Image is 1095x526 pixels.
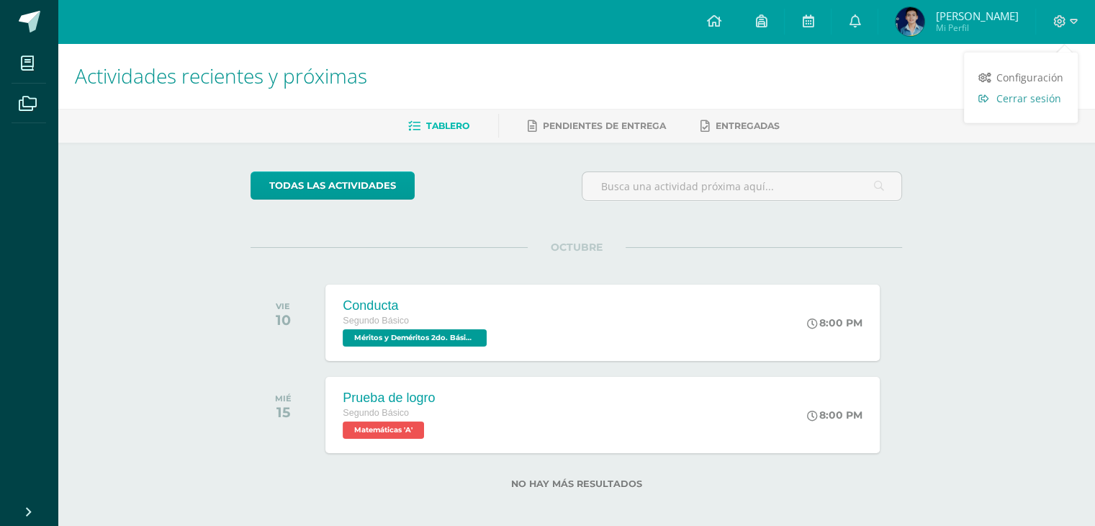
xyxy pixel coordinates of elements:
[251,171,415,200] a: todas las Actividades
[251,478,902,489] label: No hay más resultados
[343,329,487,347] span: Méritos y Deméritos 2do. Básico "A" 'A'
[343,391,435,406] div: Prueba de logro
[935,22,1018,34] span: Mi Perfil
[700,115,780,138] a: Entregadas
[276,301,291,311] div: VIE
[807,409,862,422] div: 8:00 PM
[343,422,424,439] span: Matemáticas 'A'
[343,298,490,313] div: Conducta
[528,241,626,254] span: OCTUBRE
[582,172,901,200] input: Busca una actividad próxima aquí...
[996,71,1063,84] span: Configuración
[964,88,1078,109] a: Cerrar sesión
[964,67,1078,88] a: Configuración
[408,115,469,138] a: Tablero
[996,92,1061,105] span: Cerrar sesión
[716,120,780,131] span: Entregadas
[935,9,1018,23] span: [PERSON_NAME]
[343,316,409,326] span: Segundo Básico
[275,404,292,421] div: 15
[426,120,469,131] span: Tablero
[343,408,409,418] span: Segundo Básico
[528,115,666,138] a: Pendientes de entrega
[276,311,291,329] div: 10
[275,393,292,404] div: MIÉ
[807,316,862,329] div: 8:00 PM
[543,120,666,131] span: Pendientes de entrega
[896,7,924,36] img: 66d668f51aeef4265d5e554486531878.png
[75,62,367,89] span: Actividades recientes y próximas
